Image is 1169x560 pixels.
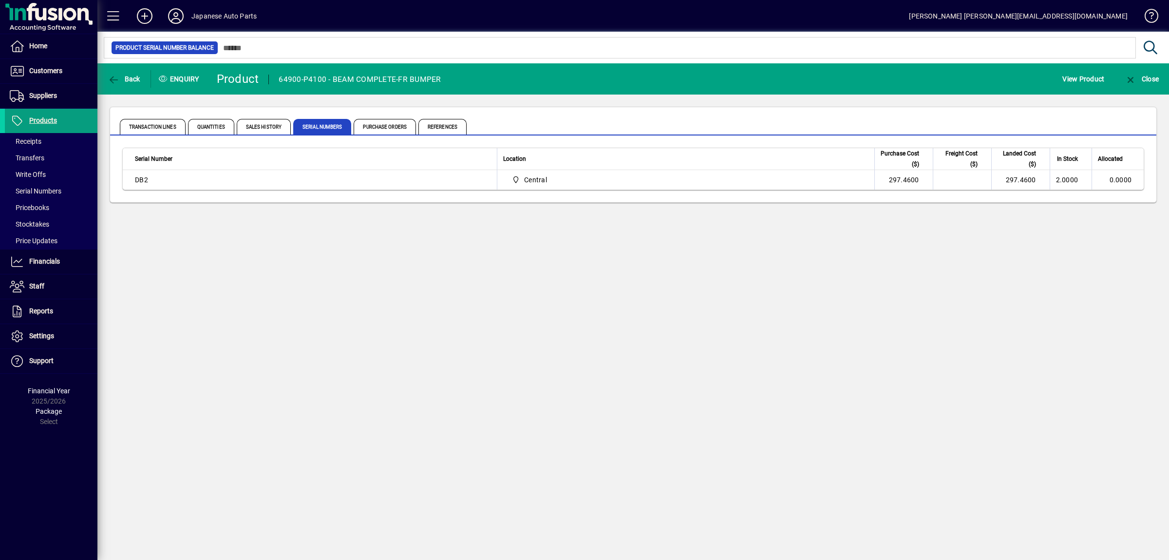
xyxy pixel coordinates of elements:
a: Suppliers [5,84,97,108]
span: Suppliers [29,92,57,99]
span: In Stock [1057,154,1078,164]
div: Allocated [1098,154,1131,164]
a: Knowledge Base [1137,2,1157,34]
div: In Stock [1056,154,1087,164]
span: Receipts [10,137,41,145]
div: Serial Number [135,154,491,164]
a: Settings [5,324,97,348]
span: Products [29,116,57,124]
div: Product [217,71,259,87]
span: Write Offs [10,171,46,178]
span: Location [503,154,526,164]
div: Enquiry [151,71,209,87]
span: Back [108,75,140,83]
div: Location [503,154,868,164]
div: Landed Cost ($) [998,148,1045,170]
span: Sales History [237,119,291,135]
span: Support [29,357,54,365]
span: Central [524,175,547,185]
span: Package [36,407,62,415]
span: Customers [29,67,62,75]
a: Financials [5,250,97,274]
span: Transaction Lines [120,119,186,135]
span: Stocktakes [10,220,49,228]
td: DB2 [123,170,497,190]
a: Stocktakes [5,216,97,232]
span: Financial Year [28,387,70,395]
a: Staff [5,274,97,299]
button: Profile [160,7,191,25]
span: Landed Cost ($) [998,148,1036,170]
a: Price Updates [5,232,97,249]
span: Purchase Orders [354,119,416,135]
span: Quantities [188,119,234,135]
span: Serial Numbers [293,119,351,135]
button: Close [1122,70,1161,88]
td: 297.4600 [991,170,1050,190]
span: Serial Number [135,154,172,164]
span: Financials [29,257,60,265]
a: Customers [5,59,97,83]
a: Support [5,349,97,373]
span: Pricebooks [10,204,49,212]
span: Staff [29,282,44,290]
div: [PERSON_NAME] [PERSON_NAME][EMAIL_ADDRESS][DOMAIN_NAME] [909,8,1128,24]
div: Freight Cost ($) [939,148,986,170]
span: Product Serial Number Balance [115,43,214,53]
button: Back [105,70,143,88]
span: Price Updates [10,237,57,245]
span: Central [508,174,864,186]
td: 2.0000 [1050,170,1092,190]
td: 297.4600 [874,170,933,190]
app-page-header-button: Back [97,70,151,88]
div: Japanese Auto Parts [191,8,257,24]
a: Receipts [5,133,97,150]
div: 64900-P4100 - BEAM COMPLETE-FR BUMPER [279,72,441,87]
span: Purchase Cost ($) [881,148,919,170]
a: Write Offs [5,166,97,183]
span: Allocated [1098,154,1123,164]
span: View Product [1062,71,1104,87]
td: 0.0000 [1092,170,1144,190]
button: Add [129,7,160,25]
span: Home [29,42,47,50]
span: Close [1125,75,1159,83]
a: Serial Numbers [5,183,97,199]
button: View Product [1060,70,1107,88]
a: Reports [5,299,97,324]
span: Freight Cost ($) [939,148,978,170]
span: References [418,119,467,135]
span: Transfers [10,154,44,162]
app-page-header-button: Close enquiry [1114,70,1169,88]
span: Reports [29,307,53,315]
a: Transfers [5,150,97,166]
span: Settings [29,332,54,340]
a: Home [5,34,97,58]
a: Pricebooks [5,199,97,216]
span: Serial Numbers [10,187,61,195]
div: Purchase Cost ($) [881,148,928,170]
